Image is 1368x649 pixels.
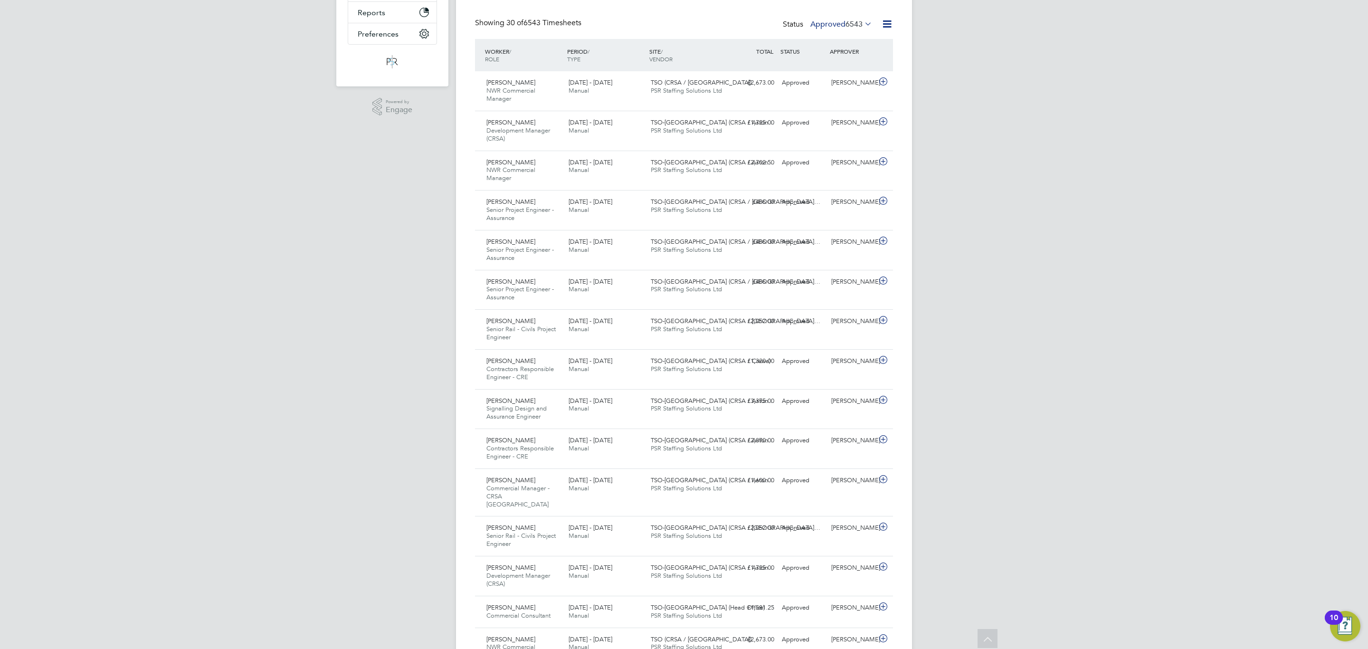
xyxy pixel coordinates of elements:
span: Senior Rail - Civils Project Engineer [486,325,556,341]
div: [PERSON_NAME] [827,155,877,171]
span: Manual [569,572,589,580]
span: Manual [569,86,589,95]
span: Powered by [386,98,412,106]
span: TSO-[GEOGRAPHIC_DATA] (CRSA / Aston… [651,397,774,405]
span: Signalling Design and Assurance Engineer [486,404,547,420]
span: [PERSON_NAME] [486,317,535,325]
span: NWR Commercial Manager [486,86,535,103]
span: [DATE] - [DATE] [569,198,612,206]
div: [PERSON_NAME] [827,393,877,409]
span: PSR Staffing Solutions Ltd [651,126,722,134]
div: [PERSON_NAME] [827,115,877,131]
div: [PERSON_NAME] [827,314,877,329]
span: Senior Project Engineer - Assurance [486,206,554,222]
div: APPROVER [827,43,877,60]
span: [DATE] - [DATE] [569,476,612,484]
span: Manual [569,444,589,452]
span: 30 of [506,18,523,28]
div: [PERSON_NAME] [827,520,877,536]
span: TSO-[GEOGRAPHIC_DATA] (CRSA / [GEOGRAPHIC_DATA]… [651,198,820,206]
span: TSO-[GEOGRAPHIC_DATA] (CRSA / Aston… [651,476,774,484]
div: Approved [778,520,827,536]
span: / [509,48,511,55]
span: TSO-[GEOGRAPHIC_DATA] (CRSA / [GEOGRAPHIC_DATA]… [651,277,820,286]
span: PSR Staffing Solutions Ltd [651,246,722,254]
span: [DATE] - [DATE] [569,603,612,611]
span: [PERSON_NAME] [486,603,535,611]
div: [PERSON_NAME] [827,473,877,488]
span: 6543 Timesheets [506,18,581,28]
div: £1,725.00 [729,560,778,576]
div: Approved [778,75,827,91]
span: PSR Staffing Solutions Ltd [651,285,722,293]
span: [DATE] - [DATE] [569,635,612,643]
div: Approved [778,473,827,488]
span: TSO-[GEOGRAPHIC_DATA] (CRSA / Aston… [651,158,774,166]
span: Development Manager (CRSA) [486,126,550,143]
span: [DATE] - [DATE] [569,277,612,286]
span: Manual [569,325,589,333]
div: £1,600.00 [729,473,778,488]
span: [PERSON_NAME] [486,277,535,286]
div: £2,052.00 [729,314,778,329]
button: Reports [348,2,437,23]
span: Senior Rail - Civils Project Engineer [486,532,556,548]
div: £1,581.25 [729,600,778,616]
div: STATUS [778,43,827,60]
div: Approved [778,632,827,648]
span: [DATE] - [DATE] [569,524,612,532]
span: PSR Staffing Solutions Ltd [651,325,722,333]
div: £2,673.00 [729,632,778,648]
span: TSO-[GEOGRAPHIC_DATA] (CRSA / [GEOGRAPHIC_DATA]… [651,238,820,246]
div: Approved [778,274,827,290]
div: Approved [778,600,827,616]
span: Senior Project Engineer - Assurance [486,285,554,301]
div: £486.00 [729,274,778,290]
span: Manual [569,126,589,134]
span: Commercial Consultant [486,611,551,620]
div: WORKER [483,43,565,67]
span: ROLE [485,55,499,63]
div: [PERSON_NAME] [827,194,877,210]
div: £486.00 [729,194,778,210]
span: [PERSON_NAME] [486,158,535,166]
div: Approved [778,115,827,131]
div: [PERSON_NAME] [827,433,877,449]
span: Manual [569,484,589,492]
span: Reports [358,8,385,17]
span: [PERSON_NAME] [486,78,535,86]
span: TYPE [567,55,580,63]
span: PSR Staffing Solutions Ltd [651,404,722,412]
span: [PERSON_NAME] [486,563,535,572]
span: TSO-[GEOGRAPHIC_DATA] (CRSA / Aston… [651,436,774,444]
div: [PERSON_NAME] [827,600,877,616]
span: TSO-[GEOGRAPHIC_DATA] (CRSA / [GEOGRAPHIC_DATA]… [651,317,820,325]
span: Senior Project Engineer - Assurance [486,246,554,262]
div: [PERSON_NAME] [827,75,877,91]
span: TSO (CRSA / [GEOGRAPHIC_DATA]) [651,635,751,643]
span: [PERSON_NAME] [486,118,535,126]
span: [DATE] - [DATE] [569,563,612,572]
div: Approved [778,393,827,409]
div: [PERSON_NAME] [827,632,877,648]
span: [DATE] - [DATE] [569,357,612,365]
span: [DATE] - [DATE] [569,158,612,166]
div: £2,673.00 [729,75,778,91]
span: PSR Staffing Solutions Ltd [651,611,722,620]
div: [PERSON_NAME] [827,274,877,290]
span: [DATE] - [DATE] [569,78,612,86]
span: PSR Staffing Solutions Ltd [651,572,722,580]
span: Manual [569,166,589,174]
span: VENDOR [649,55,673,63]
span: [PERSON_NAME] [486,476,535,484]
span: TSO-[GEOGRAPHIC_DATA] (Head Office) [651,603,765,611]
div: Approved [778,155,827,171]
span: TSO-[GEOGRAPHIC_DATA] (CRSA / [GEOGRAPHIC_DATA]… [651,524,820,532]
img: psrsolutions-logo-retina.png [384,54,401,69]
div: 10 [1330,618,1338,630]
span: Manual [569,285,589,293]
span: PSR Staffing Solutions Ltd [651,206,722,214]
div: SITE [647,43,729,67]
span: 6543 [845,19,863,29]
span: [PERSON_NAME] [486,397,535,405]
